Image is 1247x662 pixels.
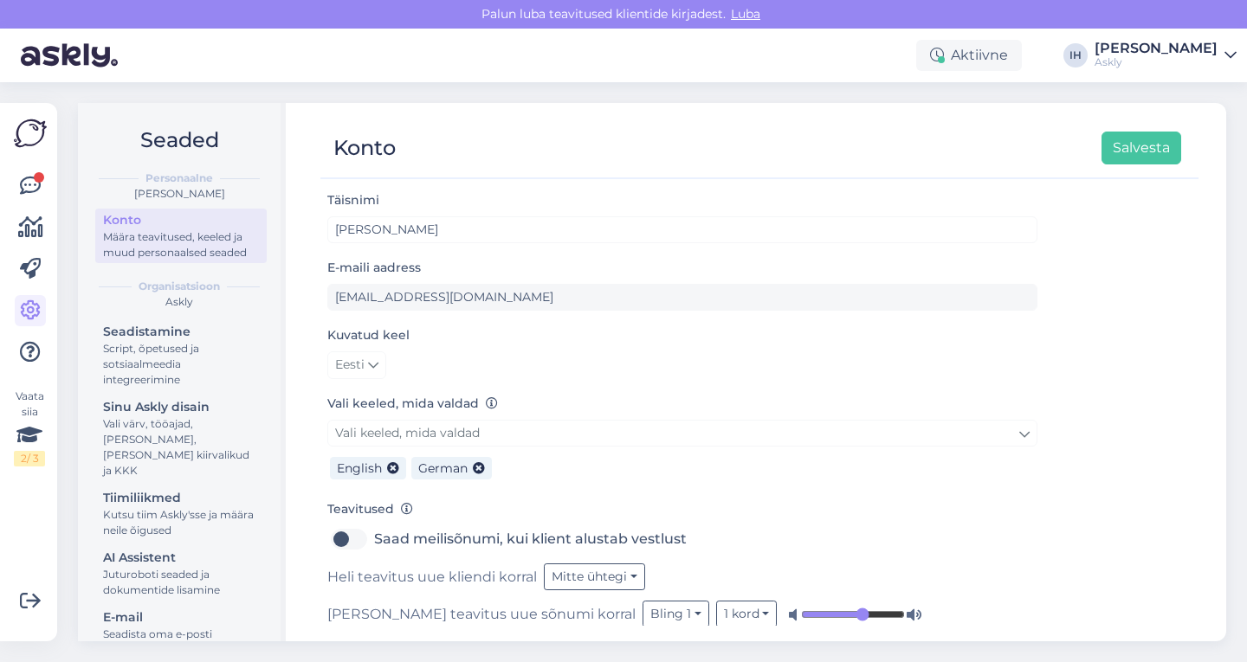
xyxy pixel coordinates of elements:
[103,398,259,416] div: Sinu Askly disain
[1095,42,1218,55] div: [PERSON_NAME]
[145,170,213,186] b: Personaalne
[103,489,259,507] div: Tiimiliikmed
[103,211,259,229] div: Konto
[327,563,1037,590] div: Heli teavitus uue kliendi korral
[327,259,421,277] label: E-maili aadress
[327,395,498,413] label: Vali keeled, mida valdad
[327,216,1037,243] input: Sisesta nimi
[103,567,259,598] div: Juturoboti seaded ja dokumentide lisamine
[327,500,413,518] label: Teavitused
[103,507,259,538] div: Kutsu tiim Askly'sse ja määra neile õigused
[916,40,1022,71] div: Aktiivne
[335,425,480,440] span: Vali keeled, mida valdad
[14,389,45,466] div: Vaata siia
[726,6,766,22] span: Luba
[333,132,396,164] div: Konto
[418,460,468,476] span: German
[327,351,386,379] a: Eesti
[327,326,410,344] label: Kuvatud keel
[337,460,382,476] span: English
[103,323,259,341] div: Seadistamine
[103,608,259,627] div: E-mail
[92,186,267,202] div: [PERSON_NAME]
[1063,43,1088,67] div: IH
[103,416,259,479] div: Vali värv, tööajad, [PERSON_NAME], [PERSON_NAME] kiirvalikud ja KKK
[374,525,687,553] label: Saad meilisõnumi, kui klient alustab vestlust
[14,451,45,466] div: 2 / 3
[1102,132,1181,164] button: Salvesta
[1095,55,1218,69] div: Askly
[1095,42,1237,69] a: [PERSON_NAME]Askly
[95,320,267,390] a: SeadistamineScript, õpetused ja sotsiaalmeedia integreerimine
[95,209,267,263] a: KontoMäära teavitused, keeled ja muud personaalsed seaded
[95,395,267,481] a: Sinu Askly disainVali värv, tööajad, [PERSON_NAME], [PERSON_NAME] kiirvalikud ja KKK
[335,356,365,375] span: Eesti
[92,294,267,310] div: Askly
[95,546,267,601] a: AI AssistentJuturoboti seaded ja dokumentide lisamine
[643,601,709,627] button: Bling 1
[327,284,1037,311] input: Sisesta e-maili aadress
[139,279,220,294] b: Organisatsioon
[14,117,47,150] img: Askly Logo
[103,229,259,260] div: Määra teavitused, keeled ja muud personaalsed seaded
[327,191,379,209] label: Täisnimi
[95,486,267,541] a: TiimiliikmedKutsu tiim Askly'sse ja määra neile õigused
[327,601,1037,627] div: [PERSON_NAME] teavitus uue sõnumi korral
[544,563,645,590] button: Mitte ühtegi
[103,549,259,567] div: AI Assistent
[103,341,259,388] div: Script, õpetused ja sotsiaalmeedia integreerimine
[327,420,1037,447] a: Vali keeled, mida valdad
[92,124,267,157] h2: Seaded
[716,601,778,627] button: 1 kord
